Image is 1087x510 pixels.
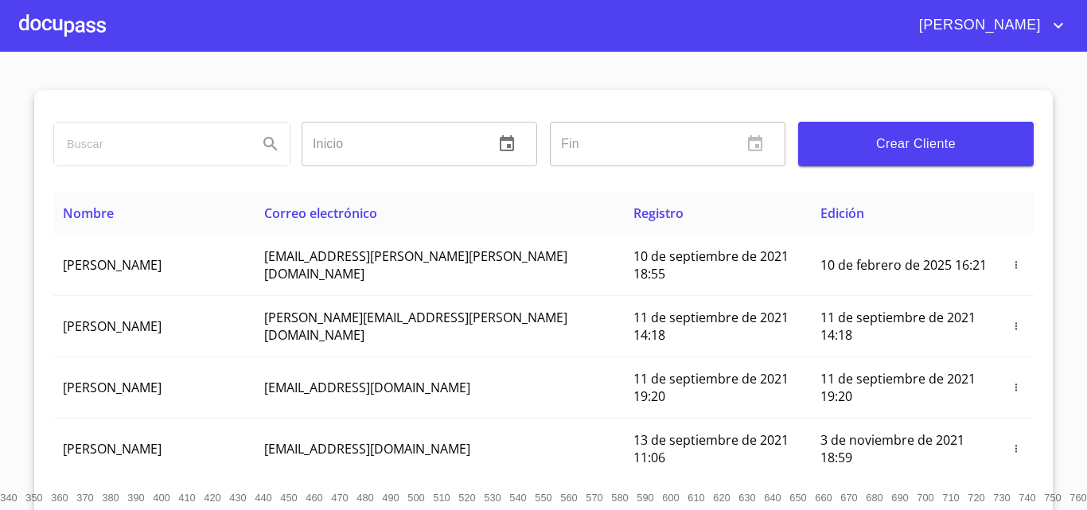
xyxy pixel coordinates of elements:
[255,492,271,504] span: 440
[942,492,959,504] span: 710
[789,492,806,504] span: 650
[1019,492,1035,504] span: 740
[153,492,169,504] span: 400
[356,492,373,504] span: 480
[484,492,501,504] span: 530
[688,492,704,504] span: 610
[811,133,1021,155] span: Crear Cliente
[820,256,987,274] span: 10 de febrero de 2025 16:21
[280,492,297,504] span: 450
[764,492,781,504] span: 640
[76,492,93,504] span: 370
[1069,492,1086,504] span: 760
[798,122,1034,166] button: Crear Cliente
[993,492,1010,504] span: 730
[264,379,470,396] span: [EMAIL_ADDRESS][DOMAIN_NAME]
[713,492,730,504] span: 620
[633,247,789,282] span: 10 de septiembre de 2021 18:55
[738,492,755,504] span: 630
[633,204,684,222] span: Registro
[907,13,1049,38] span: [PERSON_NAME]
[840,492,857,504] span: 670
[251,125,290,163] button: Search
[264,247,567,282] span: [EMAIL_ADDRESS][PERSON_NAME][PERSON_NAME][DOMAIN_NAME]
[891,492,908,504] span: 690
[204,492,220,504] span: 420
[815,492,832,504] span: 660
[907,13,1068,38] button: account of current user
[917,492,933,504] span: 700
[229,492,246,504] span: 430
[633,370,789,405] span: 11 de septiembre de 2021 19:20
[63,256,162,274] span: [PERSON_NAME]
[127,492,144,504] span: 390
[306,492,322,504] span: 460
[586,492,602,504] span: 570
[63,379,162,396] span: [PERSON_NAME]
[560,492,577,504] span: 560
[968,492,984,504] span: 720
[820,309,976,344] span: 11 de septiembre de 2021 14:18
[178,492,195,504] span: 410
[866,492,882,504] span: 680
[633,431,789,466] span: 13 de septiembre de 2021 11:06
[509,492,526,504] span: 540
[407,492,424,504] span: 500
[331,492,348,504] span: 470
[63,317,162,335] span: [PERSON_NAME]
[535,492,551,504] span: 550
[820,204,864,222] span: Edición
[433,492,450,504] span: 510
[63,440,162,457] span: [PERSON_NAME]
[54,123,245,165] input: search
[264,204,377,222] span: Correo electrónico
[102,492,119,504] span: 380
[264,440,470,457] span: [EMAIL_ADDRESS][DOMAIN_NAME]
[662,492,679,504] span: 600
[637,492,653,504] span: 590
[51,492,68,504] span: 360
[458,492,475,504] span: 520
[633,309,789,344] span: 11 de septiembre de 2021 14:18
[25,492,42,504] span: 350
[1044,492,1061,504] span: 750
[820,431,964,466] span: 3 de noviembre de 2021 18:59
[611,492,628,504] span: 580
[382,492,399,504] span: 490
[264,309,567,344] span: [PERSON_NAME][EMAIL_ADDRESS][PERSON_NAME][DOMAIN_NAME]
[63,204,114,222] span: Nombre
[820,370,976,405] span: 11 de septiembre de 2021 19:20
